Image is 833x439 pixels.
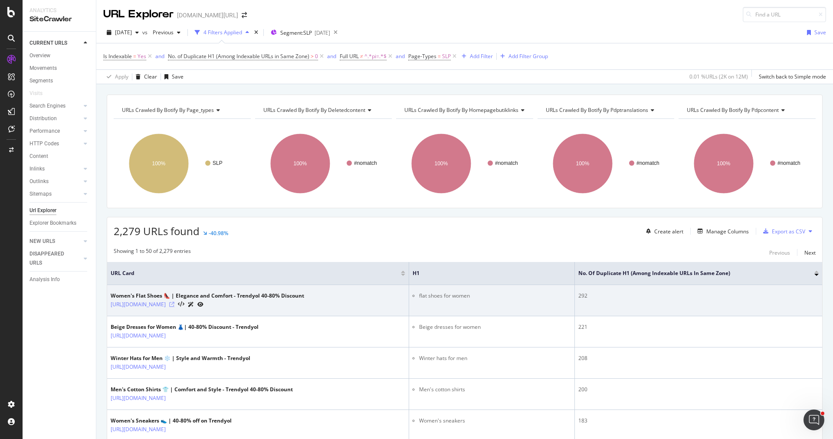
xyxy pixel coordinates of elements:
span: 2,279 URLs found [114,224,200,238]
div: CURRENT URLS [30,39,67,48]
div: HTTP Codes [30,139,59,148]
button: Apply [103,70,128,84]
div: Sitemaps [30,190,52,199]
span: URLs Crawled By Botify By homepagebutiklinks [404,106,518,114]
h4: URLs Crawled By Botify By homepagebutiklinks [403,103,531,117]
a: AI Url Details [188,300,194,309]
div: Clear [144,73,157,80]
a: Analysis Info [30,275,90,284]
span: 0 [315,50,318,62]
a: Sitemaps [30,190,81,199]
div: [DOMAIN_NAME][URL] [177,11,238,20]
div: -40.98% [209,229,228,237]
a: Overview [30,51,90,60]
span: Segment: SLP [280,29,312,36]
div: URL Explorer [103,7,174,22]
a: Content [30,152,90,161]
button: Segment:SLP[DATE] [267,26,330,39]
span: = [133,52,136,60]
text: 100% [717,161,731,167]
div: Performance [30,127,60,136]
a: Outlinks [30,177,81,186]
font: Sitemaps [30,191,52,197]
div: Create alert [654,228,683,235]
a: [URL][DOMAIN_NAME] [111,425,166,434]
div: Showing 1 to 50 of 2,279 entries [114,247,191,258]
text: #nomatch [495,160,518,166]
span: Previous [149,29,174,36]
button: View HTML Source [178,301,184,308]
button: and [155,52,164,60]
span: URL Card [111,269,399,277]
button: Previous [769,247,790,258]
div: 183 [578,417,819,425]
span: URLs Crawled By Botify By pdptranslations [546,106,648,114]
div: Explorer Bookmarks [30,219,76,228]
text: SLP [213,160,223,166]
font: Winter hats for men [419,354,467,362]
button: Add Filter Group [497,51,548,62]
span: > [311,52,314,60]
span: Page-Types [408,52,436,60]
iframe: Intercom live chat [803,410,824,430]
span: vs [142,29,149,36]
font: Women's sneakers [419,417,465,424]
button: [DATE] [103,26,142,39]
font: = [438,52,441,60]
div: Add Filter Group [508,52,548,60]
text: 100% [152,161,166,167]
span: 2025 Aug. 15th [115,29,132,36]
font: Save [172,73,184,80]
div: and [155,52,164,60]
div: Inlinks [30,164,45,174]
font: Previous [769,249,790,256]
span: ≠ [360,52,363,60]
a: Movements [30,64,90,73]
div: Save [814,29,826,36]
h4: URLs Crawled By Botify By pdptranslations [544,103,667,117]
button: Save [803,26,826,39]
text: 100% [435,161,448,167]
span: URLs Crawled By Botify By deletedcontent [263,106,365,114]
div: Outlinks [30,177,49,186]
a: Segments [30,76,90,85]
span: SLP [442,50,451,62]
div: Manage Columns [706,228,749,235]
text: #nomatch [636,160,659,166]
button: Export as CSV [760,224,805,238]
div: 4 Filters Applied [203,29,242,36]
span: Is Indexable [103,52,132,60]
div: Overview [30,51,50,60]
a: Visits [30,89,51,98]
button: Previous [149,26,184,39]
font: Women's Sneakers 👟 | 40-80% off on Trendyol [111,417,232,424]
div: 200 [578,386,819,393]
div: times [253,28,260,37]
div: [DATE] [315,29,330,36]
font: Men's Cotton Shirts 👕 | Comfort and Style - Trendyol 40-80% Discount [111,386,293,393]
div: DISAPPEARED URLS [30,249,73,268]
a: CURRENT URLS [30,39,81,48]
svg: A chart. [538,126,675,201]
span: URLs Crawled By Botify By pdpcontent [687,106,779,114]
button: and [327,52,336,60]
h4: URLs Crawled By Botify By deletedcontent [262,103,384,117]
div: arrow-right-arrow-left [242,12,247,18]
a: NEW URLS [30,237,81,246]
div: 208 [578,354,819,362]
svg: A chart. [255,126,392,201]
div: Search Engines [30,102,66,111]
svg: A chart. [396,126,533,201]
text: #nomatch [777,160,800,166]
div: 221 [578,323,819,331]
div: Movements [30,64,57,73]
div: SiteCrawler [30,14,89,24]
h4: URLs Crawled By Botify By pdpcontent [685,103,808,117]
a: URL Inspection [197,300,203,309]
svg: A chart. [679,126,816,201]
font: Winter Hats for Men ❄️ | Style and Warmth - Trendyol [111,354,250,362]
